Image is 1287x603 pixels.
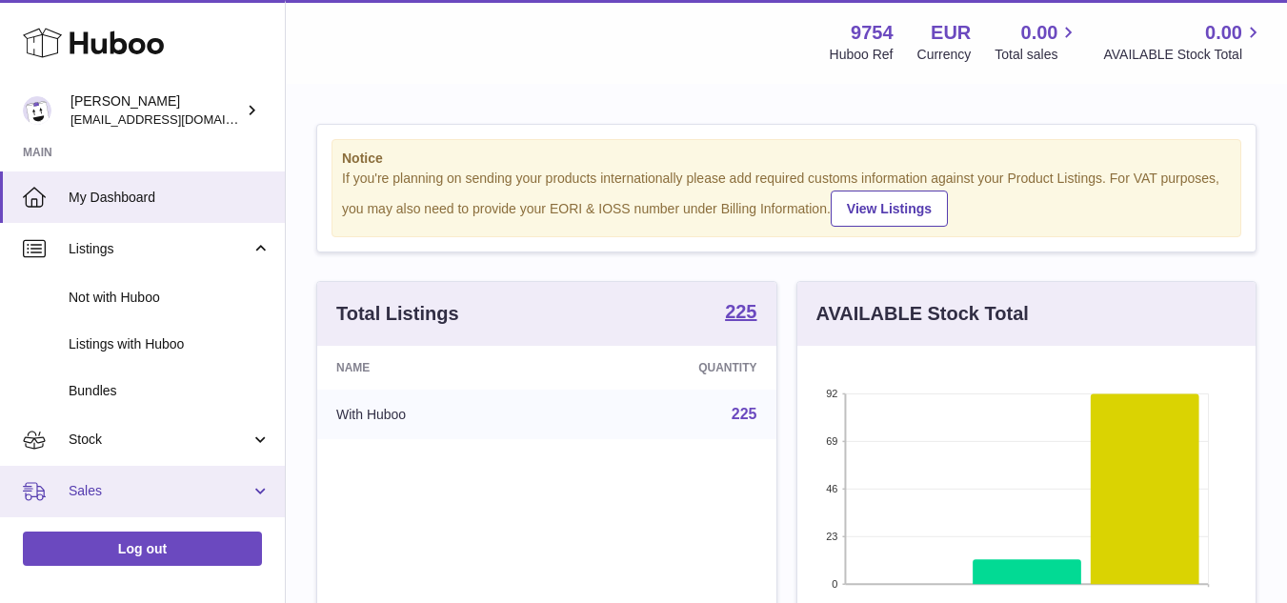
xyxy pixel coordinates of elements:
text: 69 [826,435,837,447]
div: If you're planning on sending your products internationally please add required customs informati... [342,170,1231,227]
a: 0.00 Total sales [995,20,1079,64]
img: internalAdmin-9754@internal.huboo.com [23,96,51,125]
span: [EMAIL_ADDRESS][DOMAIN_NAME] [70,111,280,127]
h3: Total Listings [336,301,459,327]
div: Currency [917,46,972,64]
th: Quantity [559,346,776,390]
span: Bundles [69,382,271,400]
text: 46 [826,483,837,494]
td: With Huboo [317,390,559,439]
a: View Listings [831,191,948,227]
text: 0 [832,578,837,590]
text: 23 [826,531,837,542]
span: Listings [69,240,251,258]
div: [PERSON_NAME] [70,92,242,129]
span: Sales [69,482,251,500]
span: 0.00 [1205,20,1242,46]
strong: Notice [342,150,1231,168]
a: 0.00 AVAILABLE Stock Total [1103,20,1264,64]
strong: 225 [725,302,756,321]
span: AVAILABLE Stock Total [1103,46,1264,64]
span: 0.00 [1021,20,1058,46]
strong: EUR [931,20,971,46]
span: Stock [69,431,251,449]
div: Huboo Ref [830,46,894,64]
a: 225 [732,406,757,422]
span: Not with Huboo [69,289,271,307]
a: 225 [725,302,756,325]
span: My Dashboard [69,189,271,207]
h3: AVAILABLE Stock Total [816,301,1029,327]
span: Listings with Huboo [69,335,271,353]
th: Name [317,346,559,390]
span: Total sales [995,46,1079,64]
a: Log out [23,532,262,566]
strong: 9754 [851,20,894,46]
text: 92 [826,388,837,399]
